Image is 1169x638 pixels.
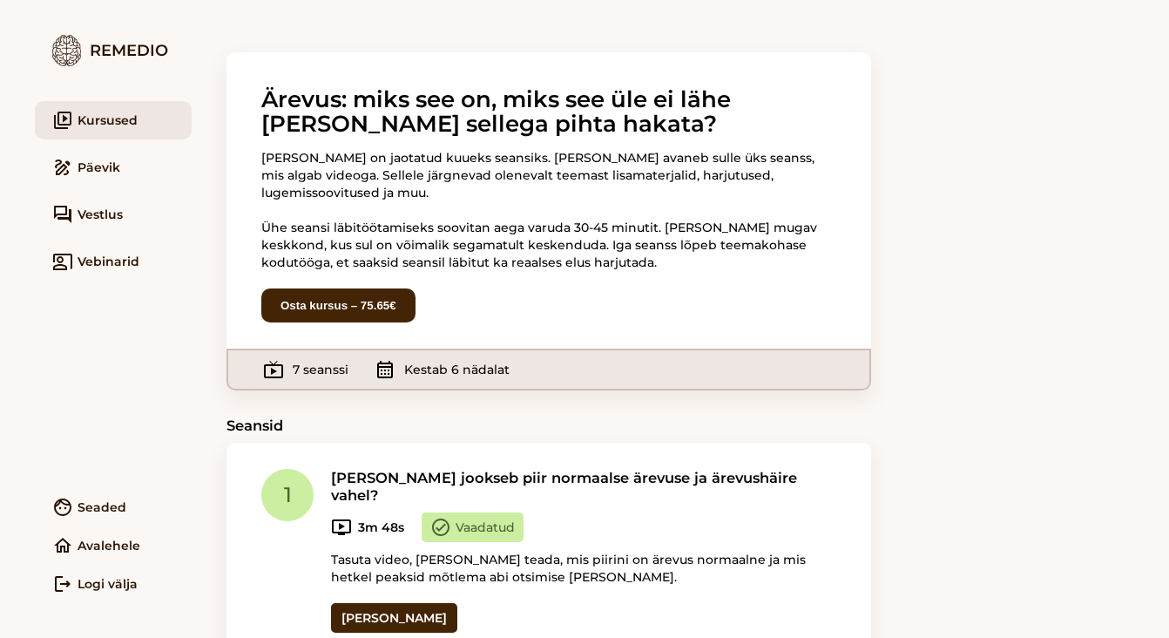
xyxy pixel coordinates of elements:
[263,359,284,380] i: live_tv
[35,148,192,187] a: drawPäevik
[226,417,871,434] h3: Seansid
[35,101,192,139] a: video_libraryKursused
[261,149,836,271] div: [PERSON_NAME] on jaotatud kuueks seansiks. [PERSON_NAME] avaneb sulle üks seanss, mis algab video...
[375,359,395,380] i: calendar_month
[422,512,524,542] div: Vaadatud
[331,551,836,586] p: Tasuta video, [PERSON_NAME] teada, mis piirini on ärevus normaalne ja mis hetkel peaksid mõtlema ...
[78,206,123,223] span: Vestlus
[331,469,836,504] h3: [PERSON_NAME] jookseb piir normaalse ärevuse ja ärevushäire vahel?
[331,517,352,538] i: ondemand_video
[35,35,192,66] div: Remedio
[35,195,192,234] a: forumVestlus
[52,204,73,225] i: forum
[52,35,81,66] img: logo.7579ec4f.png
[35,488,192,526] a: faceSeaded
[35,526,192,565] a: homeAvalehele
[35,565,192,603] a: logoutLogi välja
[430,517,451,538] i: check_circle
[52,535,73,556] i: home
[375,359,510,380] div: Kestab 6 nädalat
[263,359,348,380] div: 7 seanssi
[52,157,73,178] i: draw
[261,288,416,322] button: Osta kursus – 75.65€
[261,469,314,521] div: 1
[331,603,457,633] a: [PERSON_NAME]
[52,110,73,131] i: video_library
[35,242,192,281] a: co_presentVebinarid
[261,87,836,136] h2: Ärevus: miks see on, miks see üle ei lähe [PERSON_NAME] sellega pihta hakata?
[358,519,404,536] b: 3m 48s
[52,251,73,272] i: co_present
[52,574,73,594] i: logout
[52,497,73,518] i: face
